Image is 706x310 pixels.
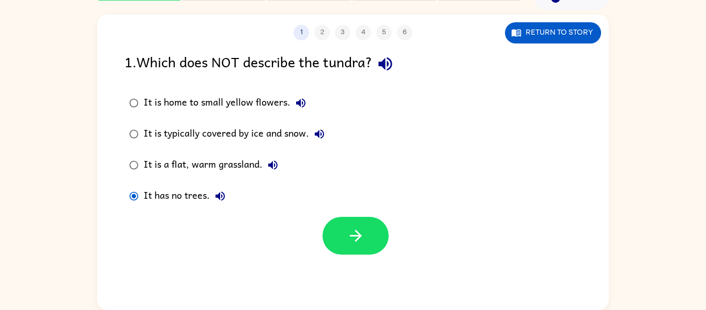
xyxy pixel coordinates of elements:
div: 1 . Which does NOT describe the tundra? [125,51,581,77]
button: Return to story [505,22,601,43]
button: 1 [294,25,309,40]
div: It is a flat, warm grassland. [144,155,283,175]
button: It has no trees. [210,186,231,206]
button: It is typically covered by ice and snow. [309,124,330,144]
button: It is a flat, warm grassland. [263,155,283,175]
button: It is home to small yellow flowers. [290,93,311,113]
div: It is typically covered by ice and snow. [144,124,330,144]
div: It has no trees. [144,186,231,206]
div: It is home to small yellow flowers. [144,93,311,113]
